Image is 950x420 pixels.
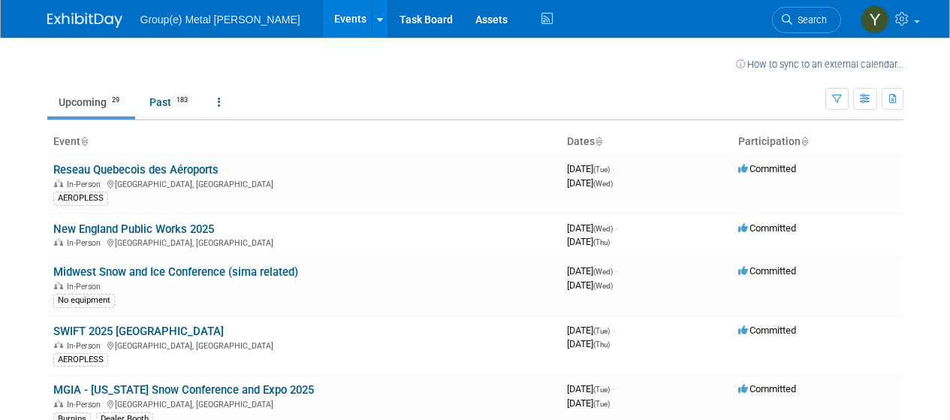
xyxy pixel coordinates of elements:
[67,238,105,248] span: In-Person
[53,353,108,367] div: AEROPLESS
[615,265,617,276] span: -
[612,163,614,174] span: -
[593,340,610,349] span: (Thu)
[615,222,617,234] span: -
[138,88,204,116] a: Past183
[53,339,555,351] div: [GEOGRAPHIC_DATA], [GEOGRAPHIC_DATA]
[593,385,610,394] span: (Tue)
[593,238,610,246] span: (Thu)
[567,163,614,174] span: [DATE]
[53,383,314,397] a: MGIA - [US_STATE] Snow Conference and Expo 2025
[67,341,105,351] span: In-Person
[801,135,808,147] a: Sort by Participation Type
[567,236,610,247] span: [DATE]
[567,265,617,276] span: [DATE]
[54,238,63,246] img: In-Person Event
[67,282,105,292] span: In-Person
[738,325,796,336] span: Committed
[67,180,105,189] span: In-Person
[593,225,613,233] span: (Wed)
[53,192,108,205] div: AEROPLESS
[53,397,555,409] div: [GEOGRAPHIC_DATA], [GEOGRAPHIC_DATA]
[738,163,796,174] span: Committed
[593,267,613,276] span: (Wed)
[567,177,613,189] span: [DATE]
[772,7,841,33] a: Search
[47,13,122,28] img: ExhibitDay
[738,265,796,276] span: Committed
[792,14,827,26] span: Search
[47,129,561,155] th: Event
[53,163,219,177] a: Reseau Quebecois des Aéroports
[107,95,124,106] span: 29
[593,180,613,188] span: (Wed)
[593,400,610,408] span: (Tue)
[54,341,63,349] img: In-Person Event
[861,5,889,34] img: Yannick Taillon
[738,222,796,234] span: Committed
[47,88,135,116] a: Upcoming29
[593,165,610,174] span: (Tue)
[53,236,555,248] div: [GEOGRAPHIC_DATA], [GEOGRAPHIC_DATA]
[593,327,610,335] span: (Tue)
[53,294,115,307] div: No equipment
[595,135,602,147] a: Sort by Start Date
[567,397,610,409] span: [DATE]
[567,338,610,349] span: [DATE]
[67,400,105,409] span: In-Person
[612,383,614,394] span: -
[593,282,613,290] span: (Wed)
[53,222,214,236] a: New England Public Works 2025
[732,129,903,155] th: Participation
[612,325,614,336] span: -
[80,135,88,147] a: Sort by Event Name
[54,282,63,289] img: In-Person Event
[53,325,224,338] a: SWIFT 2025 [GEOGRAPHIC_DATA]
[53,177,555,189] div: [GEOGRAPHIC_DATA], [GEOGRAPHIC_DATA]
[54,180,63,187] img: In-Person Event
[172,95,192,106] span: 183
[567,279,613,291] span: [DATE]
[54,400,63,407] img: In-Person Event
[140,14,300,26] span: Group(e) Metal [PERSON_NAME]
[561,129,732,155] th: Dates
[567,325,614,336] span: [DATE]
[567,222,617,234] span: [DATE]
[738,383,796,394] span: Committed
[567,383,614,394] span: [DATE]
[736,59,903,70] a: How to sync to an external calendar...
[53,265,298,279] a: Midwest Snow and Ice Conference (sima related)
